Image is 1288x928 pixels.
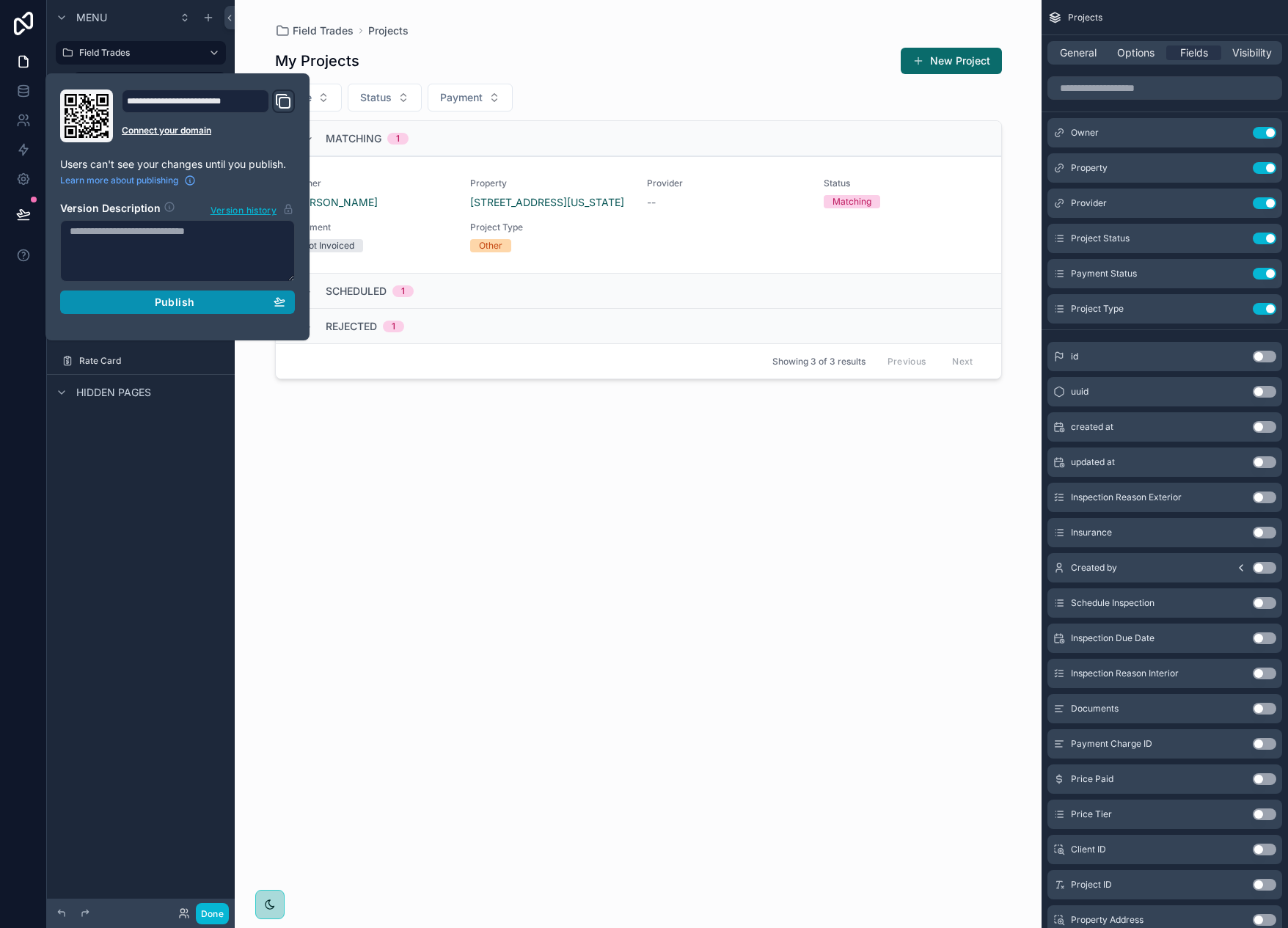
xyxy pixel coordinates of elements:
[901,48,1002,74] button: New Project
[293,178,453,189] span: Owner
[1071,386,1088,398] span: uuid
[1071,703,1119,715] span: Documents
[293,23,354,38] span: Field Trades
[833,195,871,208] div: Matching
[1232,45,1272,60] span: Visibility
[1071,456,1115,468] span: updated at
[392,321,395,332] div: 1
[1071,162,1108,174] span: Property
[60,175,196,186] a: Learn more about publishing
[79,355,223,367] label: Rate Card
[1117,45,1155,60] span: Options
[647,178,806,189] span: Provider
[772,356,866,368] span: Showing 3 of 3 results
[401,285,405,297] div: 1
[326,131,381,146] span: Matching
[470,195,624,210] a: [STREET_ADDRESS][US_STATE]
[428,84,513,112] button: Select Button
[470,222,629,233] span: Project Type
[275,51,359,71] h1: My Projects
[293,222,453,233] span: Payment
[1071,197,1107,209] span: Provider
[470,178,629,189] span: Property
[293,195,378,210] a: [PERSON_NAME]
[326,319,377,334] span: Rejected
[275,23,354,38] a: Field Trades
[440,90,483,105] span: Payment
[76,385,151,400] span: Hidden pages
[1071,738,1152,750] span: Payment Charge ID
[211,202,277,216] span: Version history
[368,23,409,38] a: Projects
[60,157,295,172] p: Users can't see your changes until you publish.
[155,296,194,309] span: Publish
[1071,844,1106,855] span: Client ID
[1180,45,1208,60] span: Fields
[122,89,295,142] div: Domain and Custom Link
[60,175,178,186] span: Learn more about publishing
[122,125,295,136] a: Connect your domain
[1071,127,1099,139] span: Owner
[647,195,656,210] span: --
[1071,233,1130,244] span: Project Status
[1071,492,1182,503] span: Inspection Reason Exterior
[1071,268,1137,280] span: Payment Status
[326,284,387,299] span: Scheduled
[1068,12,1102,23] span: Projects
[1060,45,1097,60] span: General
[302,239,354,252] div: Not Invoiced
[210,201,295,217] button: Version history
[1071,632,1155,644] span: Inspection Due Date
[396,133,400,145] div: 1
[56,41,226,65] a: Field Trades
[1071,597,1155,609] span: Schedule Inspection
[1071,421,1113,433] span: created at
[76,10,107,25] span: Menu
[1071,668,1179,679] span: Inspection Reason Interior
[1071,773,1113,785] span: Price Paid
[479,239,502,252] div: Other
[196,903,229,924] button: Done
[60,201,161,217] h2: Version Description
[60,291,295,314] button: Publish
[79,47,197,59] label: Field Trades
[1071,879,1112,891] span: Project ID
[1071,562,1117,574] span: Created by
[1071,303,1124,315] span: Project Type
[276,156,1001,273] a: Owner[PERSON_NAME]Property[STREET_ADDRESS][US_STATE]Provider--StatusMatchingPaymentNot InvoicedPr...
[348,84,422,112] button: Select Button
[824,178,983,189] span: Status
[1071,527,1112,538] span: Insurance
[360,90,392,105] span: Status
[56,349,226,373] a: Rate Card
[1071,351,1078,362] span: id
[1071,808,1112,820] span: Price Tier
[73,72,226,95] a: Projects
